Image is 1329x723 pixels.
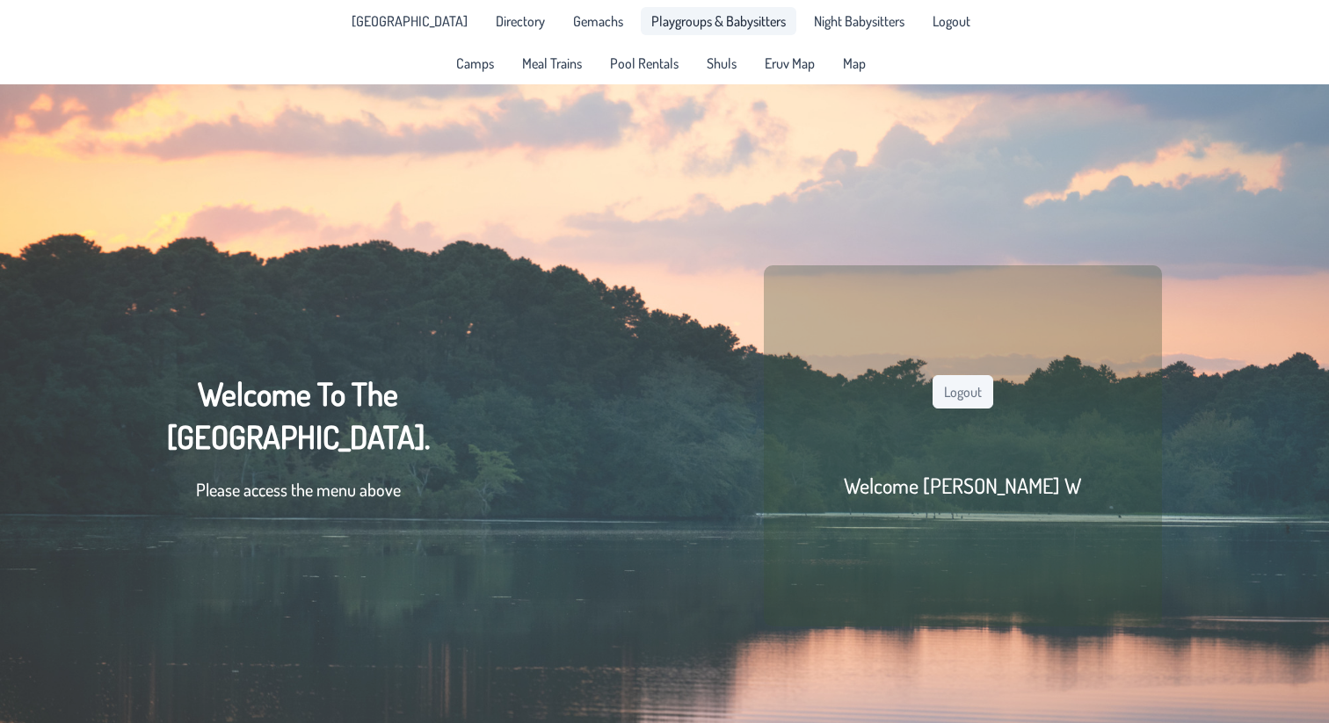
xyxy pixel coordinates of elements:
[814,14,904,28] span: Night Babysitters
[765,56,815,70] span: Eruv Map
[512,49,592,77] a: Meal Trains
[522,56,582,70] span: Meal Trains
[599,49,689,77] a: Pool Rentals
[610,56,679,70] span: Pool Rentals
[844,472,1081,499] h2: Welcome [PERSON_NAME] W
[641,7,796,35] a: Playgroups & Babysitters
[496,14,545,28] span: Directory
[167,476,430,502] p: Please access the menu above
[352,14,468,28] span: [GEOGRAPHIC_DATA]
[696,49,747,77] a: Shuls
[341,7,478,35] a: [GEOGRAPHIC_DATA]
[446,49,505,77] a: Camps
[651,14,786,28] span: Playgroups & Babysitters
[933,375,993,408] button: Logout
[341,7,478,35] li: Pine Lake Park
[933,14,970,28] span: Logout
[573,14,623,28] span: Gemachs
[843,56,866,70] span: Map
[707,56,737,70] span: Shuls
[754,49,825,77] a: Eruv Map
[832,49,876,77] a: Map
[803,7,915,35] a: Night Babysitters
[485,7,556,35] a: Directory
[563,7,634,35] a: Gemachs
[922,7,981,35] li: Logout
[456,56,494,70] span: Camps
[167,372,430,520] div: Welcome To The [GEOGRAPHIC_DATA].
